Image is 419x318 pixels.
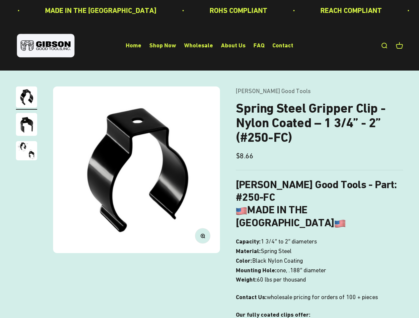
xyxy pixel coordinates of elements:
b: Mounting Hole: [236,267,277,274]
strong: Contact Us: [236,293,267,300]
img: Gripper clip, made & shipped from the USA! [16,86,37,108]
a: Shop Now [149,42,176,49]
b: Weight: [236,276,257,283]
span: 60 lbs per thousand [257,275,306,285]
p: REACH COMPLIANT [320,5,382,16]
img: Gripper clip, made & shipped from the USA! [53,86,220,253]
a: [PERSON_NAME] Good Tools [236,87,311,94]
span: Spring Steel [261,246,292,256]
a: Home [126,42,141,49]
a: Contact [272,42,293,49]
b: Color: [236,257,252,264]
sale-price: $8.66 [236,150,253,162]
strong: Our fully coated clips offer: [236,311,311,318]
b: MADE IN THE [GEOGRAPHIC_DATA] [236,203,345,229]
span: 1 3/4″ to 2″ diameters [261,237,317,246]
h1: Spring Steel Gripper Clip - Nylon Coated – 1 3/4” - 2” (#250-FC) [236,101,403,145]
p: wholesale pricing for orders of 100 + pieces [236,292,403,302]
b: Capacity: [236,238,261,245]
a: Wholesale [184,42,213,49]
p: ROHS COMPLIANT [210,5,267,16]
b: [PERSON_NAME] Good Tools - Part: #250-FC [236,178,397,203]
button: Go to item 3 [16,141,37,162]
img: close up of a spring steel gripper clip, tool clip, durable, secure holding, Excellent corrosion ... [16,113,37,136]
button: Go to item 2 [16,113,37,138]
b: Material: [236,247,261,254]
span: Black Nylon Coating [252,256,303,266]
button: Go to item 1 [16,86,37,110]
a: About Us [221,42,245,49]
a: FAQ [253,42,264,49]
img: close up of a spring steel gripper clip, tool clip, durable, secure holding, Excellent corrosion ... [16,141,37,160]
p: MADE IN THE [GEOGRAPHIC_DATA] [45,5,157,16]
p: one, .188″ diameter [236,237,403,285]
